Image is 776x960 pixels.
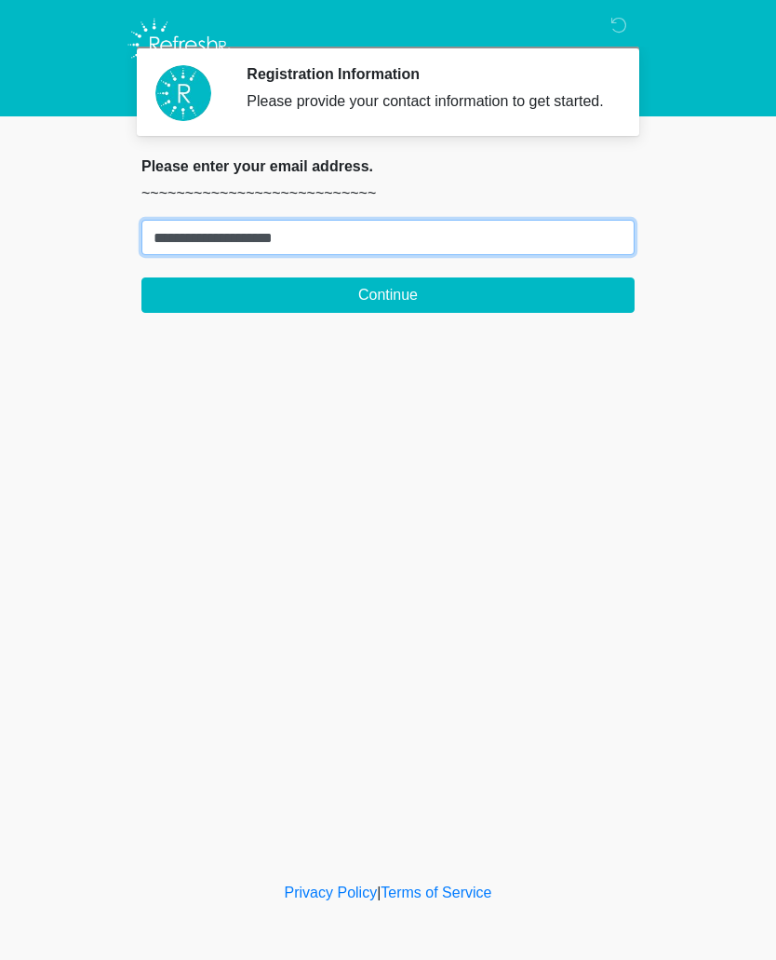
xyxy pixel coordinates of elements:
img: Agent Avatar [155,65,211,121]
a: | [377,885,381,900]
button: Continue [141,277,635,313]
a: Terms of Service [381,885,491,900]
h2: Please enter your email address. [141,157,635,175]
p: ~~~~~~~~~~~~~~~~~~~~~~~~~~~ [141,183,635,205]
div: Please provide your contact information to get started. [247,90,607,113]
img: Refresh RX Logo [123,14,235,75]
a: Privacy Policy [285,885,378,900]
